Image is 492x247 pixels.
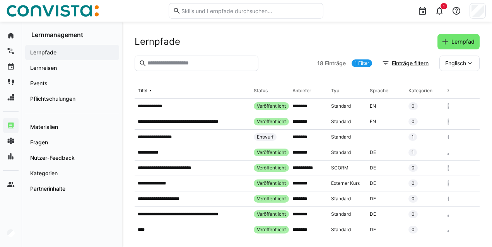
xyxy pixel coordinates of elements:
span: Standard [331,196,351,202]
span: 0 [412,118,415,125]
div: Zugriff für [447,88,469,94]
h2: Lernpfade [135,36,180,47]
span: Standard [331,103,351,109]
div: Titel [138,88,147,94]
span: Lernpfad [450,38,476,46]
span: 0 [412,211,415,217]
span: DE [370,165,376,171]
span: Englisch [445,59,466,67]
span: Veröffentlicht [257,227,286,233]
span: Veröffentlicht [257,118,286,125]
button: Lernpfad [437,34,480,49]
span: DE [370,196,376,202]
span: DE [370,180,376,186]
span: 1 [412,134,414,140]
span: Veröffentlicht [257,196,286,202]
span: Veröffentlicht [257,149,286,156]
span: 0 [412,103,415,109]
span: Externer Kurs [331,180,360,186]
a: 1 Filter [352,59,372,67]
span: DE [370,227,376,233]
span: Einträge filtern [391,59,430,67]
span: 18 [317,59,323,67]
span: Veröffentlicht [257,103,286,109]
span: DE [370,211,376,217]
span: Standard [331,134,351,140]
span: Standard [331,149,351,156]
div: Status [254,88,268,94]
span: DE [370,149,376,156]
span: Einträge [325,59,346,67]
div: Anbieter [292,88,311,94]
span: EN [370,103,376,109]
button: Einträge filtern [378,56,434,71]
div: Typ [331,88,339,94]
div: Sprache [370,88,388,94]
input: Skills und Lernpfade durchsuchen… [181,7,319,14]
span: 1 [412,149,414,156]
span: 0 [412,227,415,233]
span: Entwurf [257,134,273,140]
span: Standard [331,227,351,233]
span: 0 [412,165,415,171]
span: SCORM [331,165,348,171]
span: Veröffentlicht [257,165,286,171]
span: Veröffentlicht [257,211,286,217]
span: Standard [331,211,351,217]
span: 1 [443,4,445,8]
span: EN [370,118,376,125]
div: Kategorien [408,88,432,94]
span: 0 [412,196,415,202]
span: 0 [412,180,415,186]
span: Standard [331,118,351,125]
span: Veröffentlicht [257,180,286,186]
